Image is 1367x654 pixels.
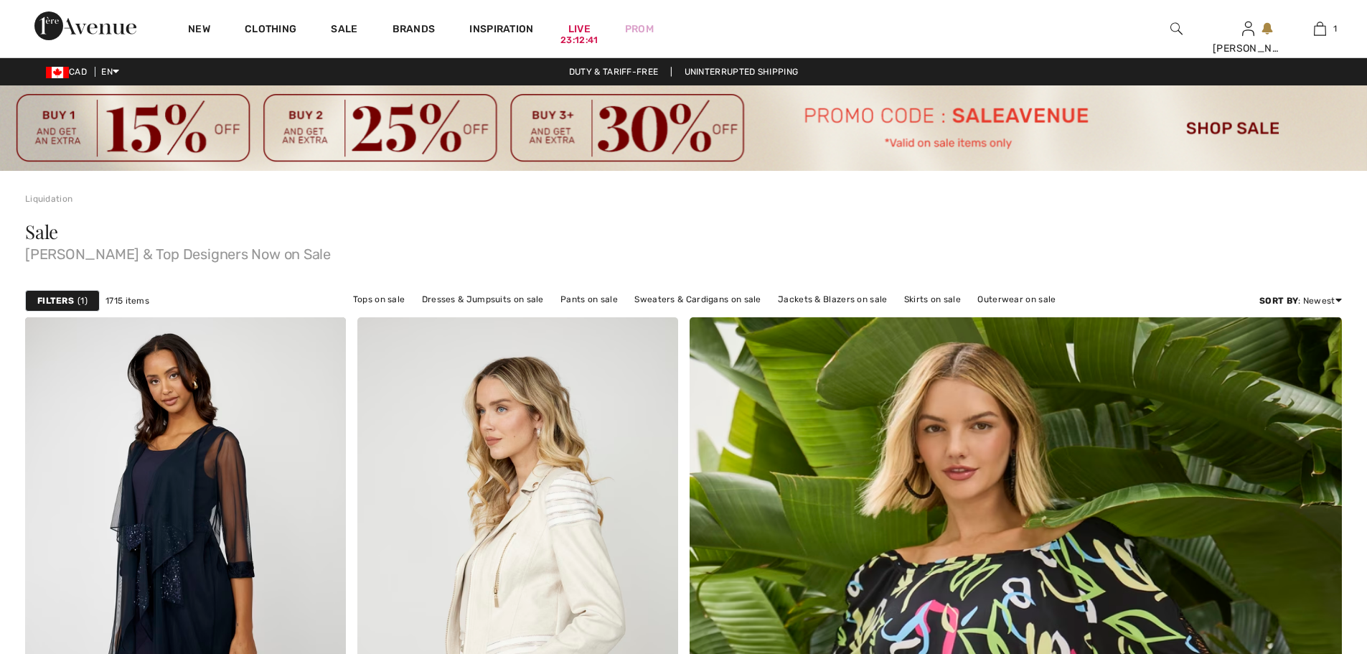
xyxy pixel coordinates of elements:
[1333,22,1337,35] span: 1
[25,219,58,244] span: Sale
[568,22,591,37] a: Live23:12:41
[34,11,136,40] img: 1ère Avenue
[560,34,598,47] div: 23:12:41
[25,241,1342,261] span: [PERSON_NAME] & Top Designers Now on Sale
[1170,20,1183,37] img: search the website
[897,290,968,309] a: Skirts on sale
[1314,20,1326,37] img: My Bag
[393,23,436,38] a: Brands
[25,194,72,204] a: Liquidation
[188,23,210,38] a: New
[1259,296,1298,306] strong: Sort By
[101,67,119,77] span: EN
[1284,20,1355,37] a: 1
[105,294,149,307] span: 1715 items
[625,22,654,37] a: Prom
[1259,294,1342,307] div: : Newest
[553,290,625,309] a: Pants on sale
[970,290,1063,309] a: Outerwear on sale
[415,290,551,309] a: Dresses & Jumpsuits on sale
[46,67,93,77] span: CAD
[771,290,895,309] a: Jackets & Blazers on sale
[1242,22,1254,35] a: Sign In
[331,23,357,38] a: Sale
[346,290,413,309] a: Tops on sale
[77,294,88,307] span: 1
[1213,41,1283,56] div: [PERSON_NAME]
[245,23,296,38] a: Clothing
[46,67,69,78] img: Canadian Dollar
[469,23,533,38] span: Inspiration
[627,290,768,309] a: Sweaters & Cardigans on sale
[1242,20,1254,37] img: My Info
[1276,546,1353,582] iframe: Opens a widget where you can chat to one of our agents
[37,294,74,307] strong: Filters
